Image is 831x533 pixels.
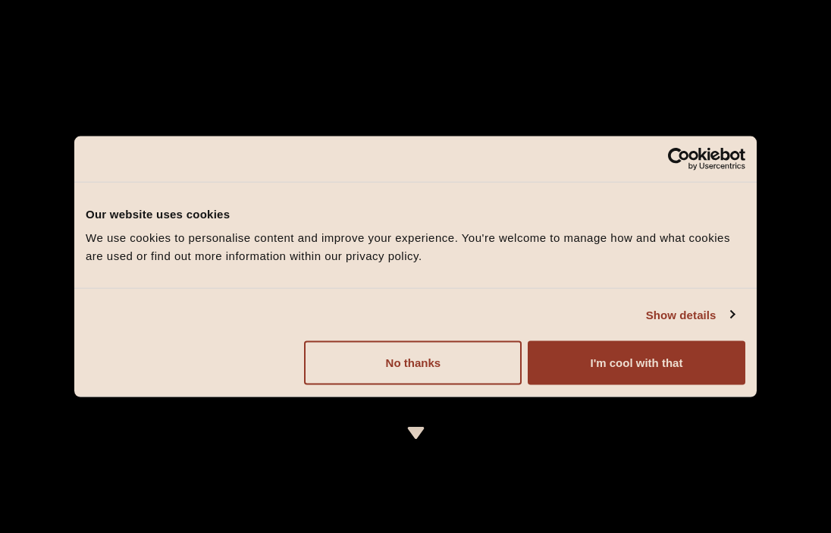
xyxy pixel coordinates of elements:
button: I'm cool with that [528,341,745,385]
a: Show details [646,306,734,324]
div: Our website uses cookies [86,205,745,223]
img: icon-dropdown-cream.svg [406,427,425,439]
a: Usercentrics Cookiebot - opens in a new window [613,147,745,170]
div: We use cookies to personalise content and improve your experience. You're welcome to manage how a... [86,229,745,265]
button: No thanks [304,341,522,385]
